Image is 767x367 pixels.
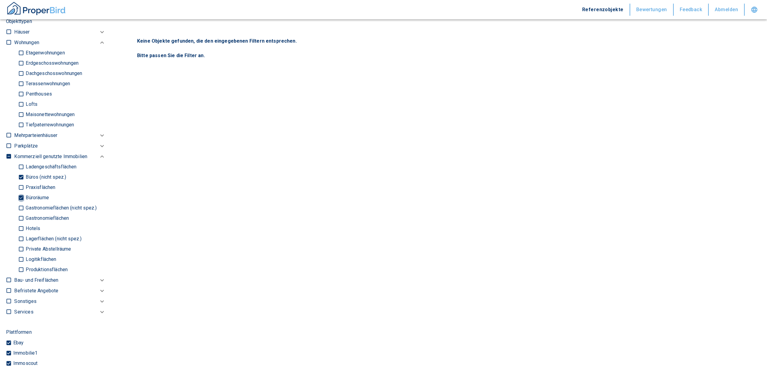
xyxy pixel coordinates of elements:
[14,151,106,162] div: Kommerziell genutzte Immobilien
[24,226,40,231] p: Hotels
[14,308,33,316] p: Services
[24,216,69,221] p: Gastronomieflächen
[24,195,49,200] p: Büroräume
[24,112,75,117] p: Maisonettewohnungen
[14,307,106,317] div: Services
[14,39,39,46] p: Wohnungen
[24,175,66,180] p: Büros (nicht spez.)
[6,1,66,18] button: ProperBird Logo and Home Button
[14,296,106,307] div: Sonstiges
[6,329,32,336] p: Plattformen
[24,50,65,55] p: Etagenwohnungen
[14,142,38,150] p: Parkplätze
[137,37,742,59] p: Keine Objekte gefunden, die den eingegebenen Filtern entsprechen. Bitte passen Sie die Filter an.
[14,275,106,285] div: Bau- und Freiflächen
[14,37,106,48] div: Wohnungen
[24,236,82,241] p: Lagerflächen (nicht spez.)
[24,185,55,190] p: Praxisflächen
[24,122,74,127] p: Tiefpaterrewohnungen
[14,28,30,36] p: Häuser
[24,71,82,76] p: Dachgeschosswohnungen
[14,27,106,37] div: Häuser
[14,287,58,294] p: Befristete Angebote
[12,340,24,345] p: Ebay
[24,206,97,210] p: Gastronomieflächen (nicht spez.)
[14,298,36,305] p: Sonstiges
[14,141,106,151] div: Parkplätze
[24,164,76,169] p: Ladengeschäftsflächen
[14,285,106,296] div: Befristete Angebote
[14,130,106,141] div: Mehrparteienhäuser
[14,153,87,160] p: Kommerziell genutzte Immobilien
[674,4,709,16] button: Feedback
[6,1,66,16] img: ProperBird Logo and Home Button
[12,361,37,366] p: Immoscout
[24,102,37,107] p: Lofts
[24,92,52,96] p: Penthouses
[24,247,71,252] p: Private Abstellräume
[24,267,68,272] p: Produktionsflächen
[14,132,57,139] p: Mehrparteienhäuser
[630,4,674,16] button: Bewertungen
[576,4,630,16] button: Referenzobjekte
[12,351,38,356] p: Immobilie1
[24,81,70,86] p: Terassenwohnungen
[6,18,106,25] p: Objekttypen
[24,257,56,262] p: Logitikflächen
[709,4,745,16] button: Abmelden
[24,61,79,66] p: Erdgeschosswohnungen
[14,277,58,284] p: Bau- und Freiflächen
